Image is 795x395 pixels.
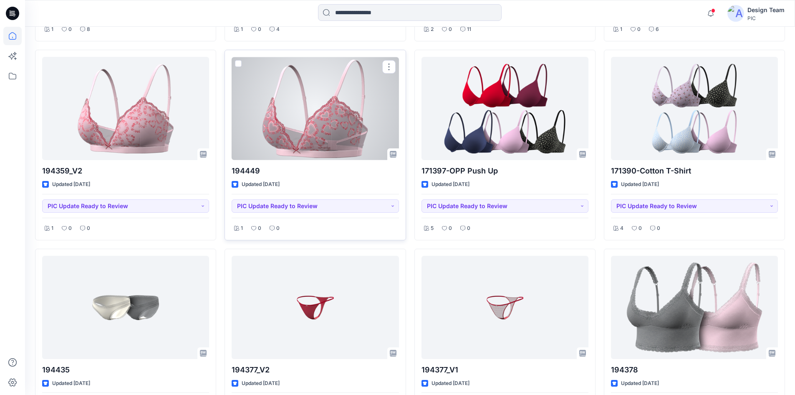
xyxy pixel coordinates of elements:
p: 0 [449,224,452,233]
img: avatar [727,5,744,22]
p: Updated [DATE] [432,379,469,388]
p: 0 [87,224,90,233]
a: 194378 [611,256,778,359]
p: 0 [276,224,280,233]
a: 171390-Cotton T-Shirt [611,57,778,160]
p: 6 [656,25,659,34]
p: 194377_V1 [421,364,588,376]
p: 0 [639,224,642,233]
p: 4 [620,224,623,233]
p: 0 [68,25,72,34]
div: Design Team [747,5,785,15]
p: 194377_V2 [232,364,399,376]
p: Updated [DATE] [52,379,90,388]
p: 194449 [232,165,399,177]
a: 194377_V1 [421,256,588,359]
p: 2 [431,25,434,34]
a: 194435 [42,256,209,359]
p: Updated [DATE] [621,379,659,388]
p: 1 [51,25,53,34]
p: Updated [DATE] [432,180,469,189]
p: 1 [51,224,53,233]
a: 194359_V2 [42,57,209,160]
a: 194449 [232,57,399,160]
p: 171390-Cotton T-Shirt [611,165,778,177]
p: 1 [620,25,622,34]
p: 0 [637,25,641,34]
p: 0 [68,224,72,233]
p: Updated [DATE] [52,180,90,189]
p: 171397-OPP Push Up [421,165,588,177]
p: 194359_V2 [42,165,209,177]
a: 194377_V2 [232,256,399,359]
p: 194378 [611,364,778,376]
p: 0 [449,25,452,34]
p: 0 [657,224,660,233]
p: 0 [258,224,261,233]
p: 4 [276,25,280,34]
p: 194435 [42,364,209,376]
p: 0 [467,224,470,233]
p: 1 [241,25,243,34]
p: 0 [258,25,261,34]
p: Updated [DATE] [621,180,659,189]
div: PIC [747,15,785,21]
p: 5 [431,224,434,233]
p: 1 [241,224,243,233]
p: 8 [87,25,90,34]
a: 171397-OPP Push Up [421,57,588,160]
p: 11 [467,25,471,34]
p: Updated [DATE] [242,180,280,189]
p: Updated [DATE] [242,379,280,388]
